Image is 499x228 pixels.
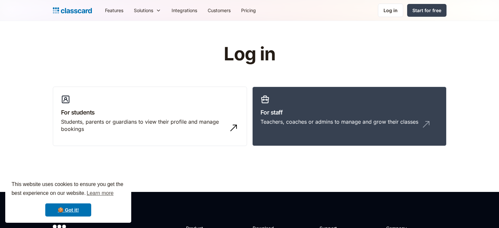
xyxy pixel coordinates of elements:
[5,174,131,223] div: cookieconsent
[260,118,418,125] div: Teachers, coaches or admins to manage and grow their classes
[252,87,447,146] a: For staffTeachers, coaches or admins to manage and grow their classes
[61,108,239,117] h3: For students
[202,3,236,18] a: Customers
[236,3,261,18] a: Pricing
[134,7,153,14] div: Solutions
[53,6,92,15] a: home
[100,3,129,18] a: Features
[45,203,91,217] a: dismiss cookie message
[384,7,398,14] div: Log in
[86,188,114,198] a: learn more about cookies
[129,3,166,18] div: Solutions
[61,118,226,133] div: Students, parents or guardians to view their profile and manage bookings
[53,87,247,146] a: For studentsStudents, parents or guardians to view their profile and manage bookings
[378,4,403,17] a: Log in
[166,3,202,18] a: Integrations
[260,108,438,117] h3: For staff
[11,180,125,198] span: This website uses cookies to ensure you get the best experience on our website.
[412,7,441,14] div: Start for free
[407,4,447,17] a: Start for free
[145,44,354,64] h1: Log in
